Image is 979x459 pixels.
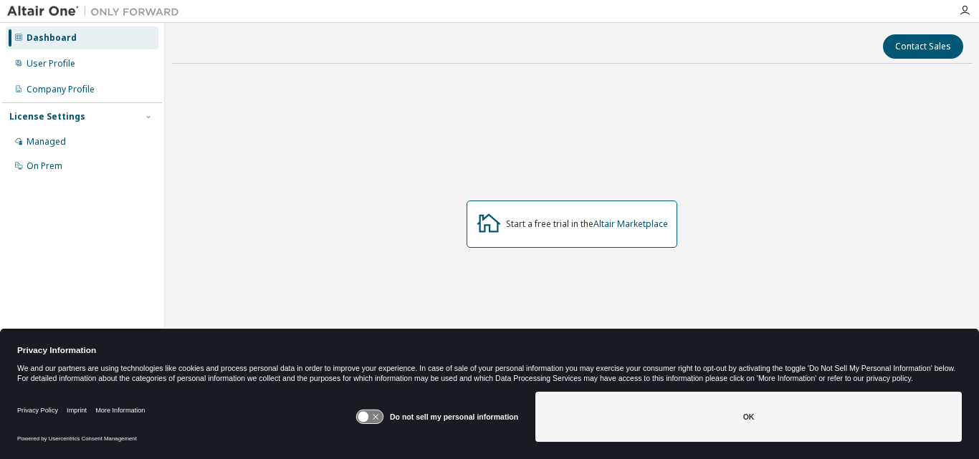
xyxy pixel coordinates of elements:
[7,4,186,19] img: Altair One
[883,34,963,59] button: Contact Sales
[506,218,668,230] div: Start a free trial in the
[27,32,77,44] div: Dashboard
[27,160,62,172] div: On Prem
[27,84,95,95] div: Company Profile
[9,111,85,122] div: License Settings
[27,58,75,69] div: User Profile
[27,136,66,148] div: Managed
[593,218,668,230] a: Altair Marketplace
